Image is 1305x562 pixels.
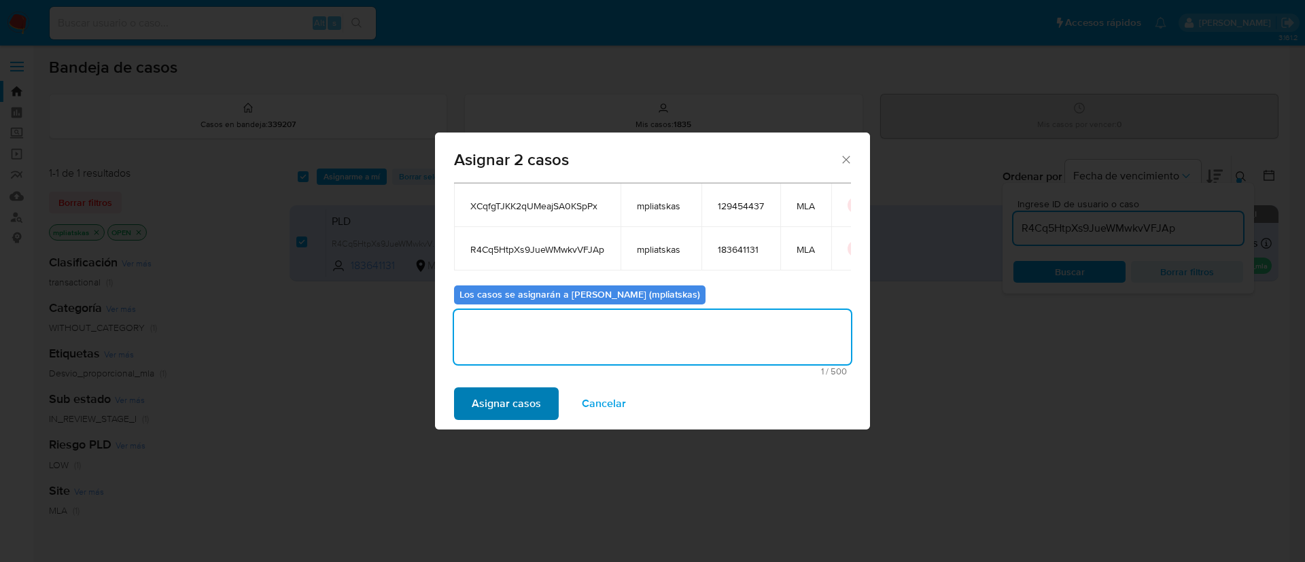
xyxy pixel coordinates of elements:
[848,197,864,213] button: icon-button
[454,387,559,420] button: Asignar casos
[435,133,870,429] div: assign-modal
[797,243,815,256] span: MLA
[459,287,700,301] b: Los casos se asignarán a [PERSON_NAME] (mpliatskas)
[797,200,815,212] span: MLA
[582,389,626,419] span: Cancelar
[472,389,541,419] span: Asignar casos
[718,243,764,256] span: 183641131
[839,153,852,165] button: Cerrar ventana
[848,241,864,257] button: icon-button
[637,200,685,212] span: mpliatskas
[458,367,847,376] span: Máximo 500 caracteres
[470,200,604,212] span: XCqfgTJKK2qUMeajSA0KSpPx
[564,387,644,420] button: Cancelar
[470,243,604,256] span: R4Cq5HtpXs9JueWMwkvVFJAp
[718,200,764,212] span: 129454437
[637,243,685,256] span: mpliatskas
[454,152,839,168] span: Asignar 2 casos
